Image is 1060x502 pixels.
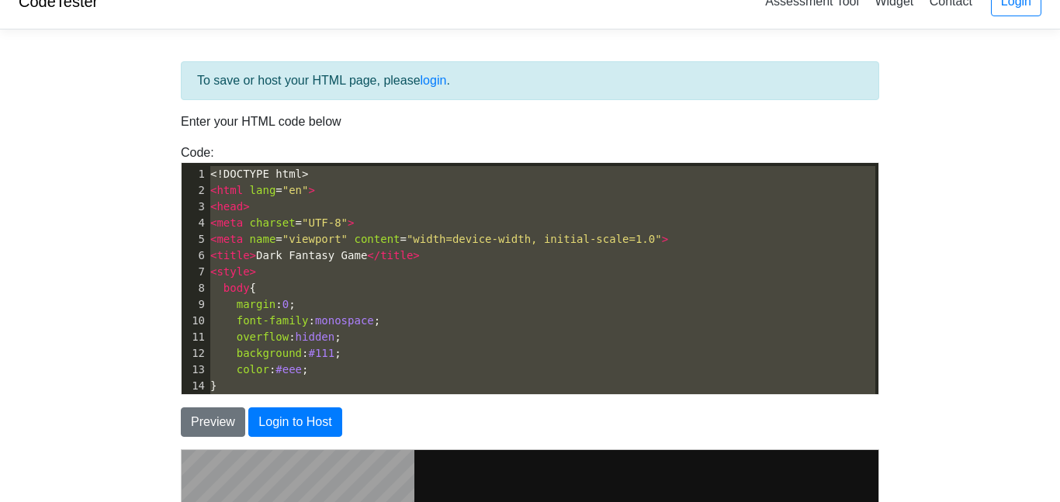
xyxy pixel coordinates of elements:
div: 11 [182,329,207,345]
div: 2 [182,182,207,199]
span: title [217,249,249,261]
span: font-family [237,314,309,327]
span: meta [217,233,243,245]
div: 9 [182,296,207,313]
div: 8 [182,280,207,296]
button: Start Game [297,140,400,171]
span: </ [367,249,380,261]
span: title [380,249,413,261]
span: = [210,216,355,229]
span: : ; [210,363,309,376]
div: Code: [169,144,891,395]
h1: Dark Fantasy [275,95,421,119]
div: 14 [182,378,207,394]
span: : ; [210,314,380,327]
span: = = [210,233,668,245]
span: meta [217,216,243,229]
span: charset [250,216,296,229]
a: login [421,74,447,87]
span: = [210,184,315,196]
span: "UTF-8" [302,216,348,229]
span: > [308,184,314,196]
span: < [210,216,217,229]
span: > [250,249,256,261]
span: < [210,233,217,245]
div: 10 [182,313,207,329]
button: Preview [181,407,245,437]
span: > [250,265,256,278]
span: } [210,379,217,392]
span: > [348,216,354,229]
span: hidden [296,331,335,343]
span: : ; [210,331,341,343]
div: To save or host your HTML page, please . [181,61,879,100]
div: 12 [182,345,207,362]
span: content [354,233,400,245]
div: 3 [182,199,207,215]
span: "en" [282,184,309,196]
span: "width=device-width, initial-scale=1.0" [407,233,662,245]
span: "viewport" [282,233,348,245]
span: margin [237,298,276,310]
span: : ; [210,347,341,359]
span: <!DOCTYPE html> [210,168,308,180]
span: > [413,249,419,261]
span: head [217,200,243,213]
span: < [210,265,217,278]
button: Login to Host [248,407,341,437]
div: 7 [182,264,207,280]
span: < [210,184,217,196]
span: body [223,282,250,294]
div: 1 [182,166,207,182]
div: 4 [182,215,207,231]
span: lang [250,184,276,196]
span: overflow [237,331,289,343]
span: color [237,363,269,376]
span: > [662,233,668,245]
div: 13 [182,362,207,378]
span: Dark Fantasy Game [210,249,420,261]
span: style [217,265,249,278]
span: background [237,347,302,359]
span: #111 [308,347,334,359]
div: 6 [182,248,207,264]
span: : ; [210,298,296,310]
span: > [243,200,249,213]
span: < [210,200,217,213]
span: < [210,249,217,261]
span: monospace [315,314,374,327]
span: 0 [282,298,289,310]
p: Enter your HTML code below [181,113,879,131]
span: html [217,184,243,196]
div: 5 [182,231,207,248]
button: Instructions [297,187,400,219]
span: #eee [275,363,302,376]
span: { [210,282,256,294]
span: name [250,233,276,245]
